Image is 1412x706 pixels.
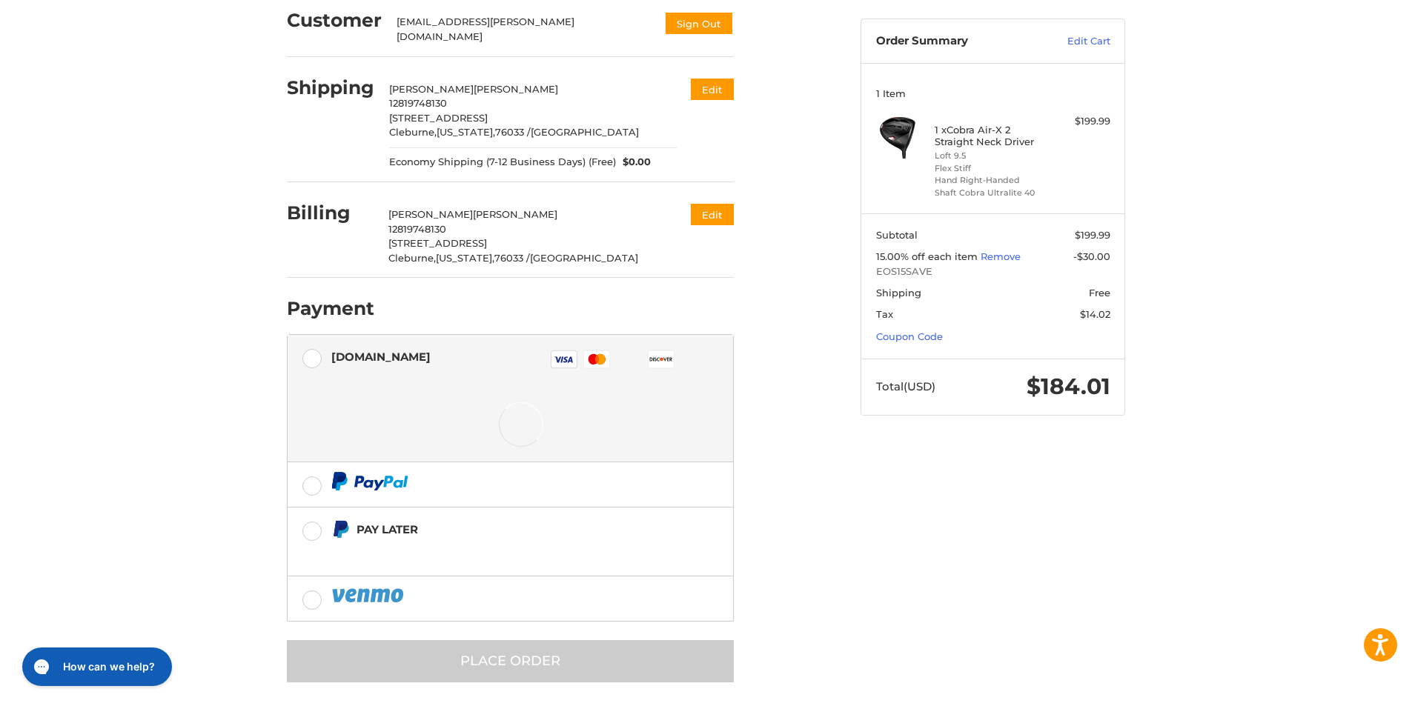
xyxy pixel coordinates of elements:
[357,517,640,542] div: Pay Later
[388,208,473,220] span: [PERSON_NAME]
[876,264,1110,279] span: EOS15SAVE
[437,126,495,138] span: [US_STATE],
[876,229,918,241] span: Subtotal
[388,223,446,235] span: 12819748130
[474,83,558,95] span: [PERSON_NAME]
[436,252,494,264] span: [US_STATE],
[1073,250,1110,262] span: -$30.00
[935,187,1048,199] li: Shaft Cobra Ultralite 40
[15,642,176,691] iframe: Gorgias live chat messenger
[691,79,734,100] button: Edit
[388,252,436,264] span: Cleburne,
[1027,373,1110,400] span: $184.01
[876,87,1110,99] h3: 1 Item
[691,204,734,225] button: Edit
[1035,34,1110,49] a: Edit Cart
[495,126,531,138] span: 76033 /
[287,297,374,320] h2: Payment
[935,150,1048,162] li: Loft 9.5
[616,155,652,170] span: $0.00
[664,11,734,36] button: Sign Out
[287,202,374,224] h2: Billing
[287,76,374,99] h2: Shipping
[331,472,408,490] img: PayPal icon
[389,83,474,95] span: [PERSON_NAME]
[935,162,1048,175] li: Flex Stiff
[876,379,935,393] span: Total (USD)
[876,330,943,342] a: Coupon Code
[397,15,650,44] div: [EMAIL_ADDRESS][PERSON_NAME][DOMAIN_NAME]
[1052,114,1110,129] div: $199.99
[473,208,557,220] span: [PERSON_NAME]
[331,586,407,605] img: PayPal icon
[981,250,1021,262] a: Remove
[494,252,530,264] span: 76033 /
[287,640,734,682] button: Place Order
[1080,308,1110,320] span: $14.02
[389,112,488,124] span: [STREET_ADDRESS]
[530,252,638,264] span: [GEOGRAPHIC_DATA]
[388,237,487,249] span: [STREET_ADDRESS]
[331,344,431,369] div: [DOMAIN_NAME]
[876,34,1035,49] h3: Order Summary
[331,520,350,539] img: Pay Later icon
[287,9,382,32] h2: Customer
[935,174,1048,187] li: Hand Right-Handed
[876,308,893,320] span: Tax
[876,287,921,299] span: Shipping
[389,97,447,109] span: 12819748130
[1075,229,1110,241] span: $199.99
[531,126,639,138] span: [GEOGRAPHIC_DATA]
[1089,287,1110,299] span: Free
[331,545,641,558] iframe: PayPal Message 1
[389,126,437,138] span: Cleburne,
[389,155,616,170] span: Economy Shipping (7-12 Business Days) (Free)
[935,124,1048,148] h4: 1 x Cobra Air-X 2 Straight Neck Driver
[876,250,981,262] span: 15.00% off each item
